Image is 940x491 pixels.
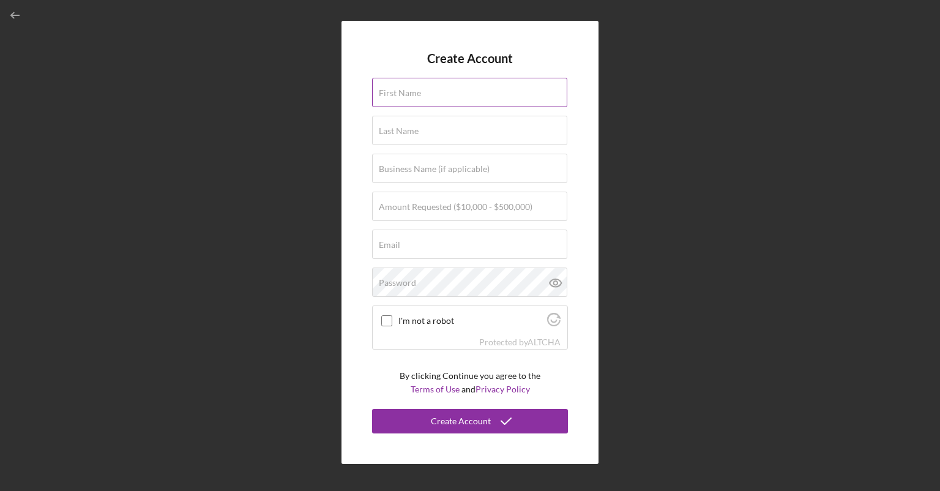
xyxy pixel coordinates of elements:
label: Password [379,278,416,288]
div: Protected by [479,337,561,347]
label: Business Name (if applicable) [379,164,490,174]
label: Last Name [379,126,419,136]
h4: Create Account [427,51,513,66]
button: Create Account [372,409,568,433]
a: Visit Altcha.org [547,318,561,328]
a: Terms of Use [411,384,460,394]
label: I'm not a robot [398,316,543,326]
label: First Name [379,88,421,98]
p: By clicking Continue you agree to the and [400,369,540,397]
a: Visit Altcha.org [528,337,561,347]
label: Amount Requested ($10,000 - $500,000) [379,202,532,212]
label: Email [379,240,400,250]
div: Create Account [431,409,491,433]
a: Privacy Policy [476,384,530,394]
